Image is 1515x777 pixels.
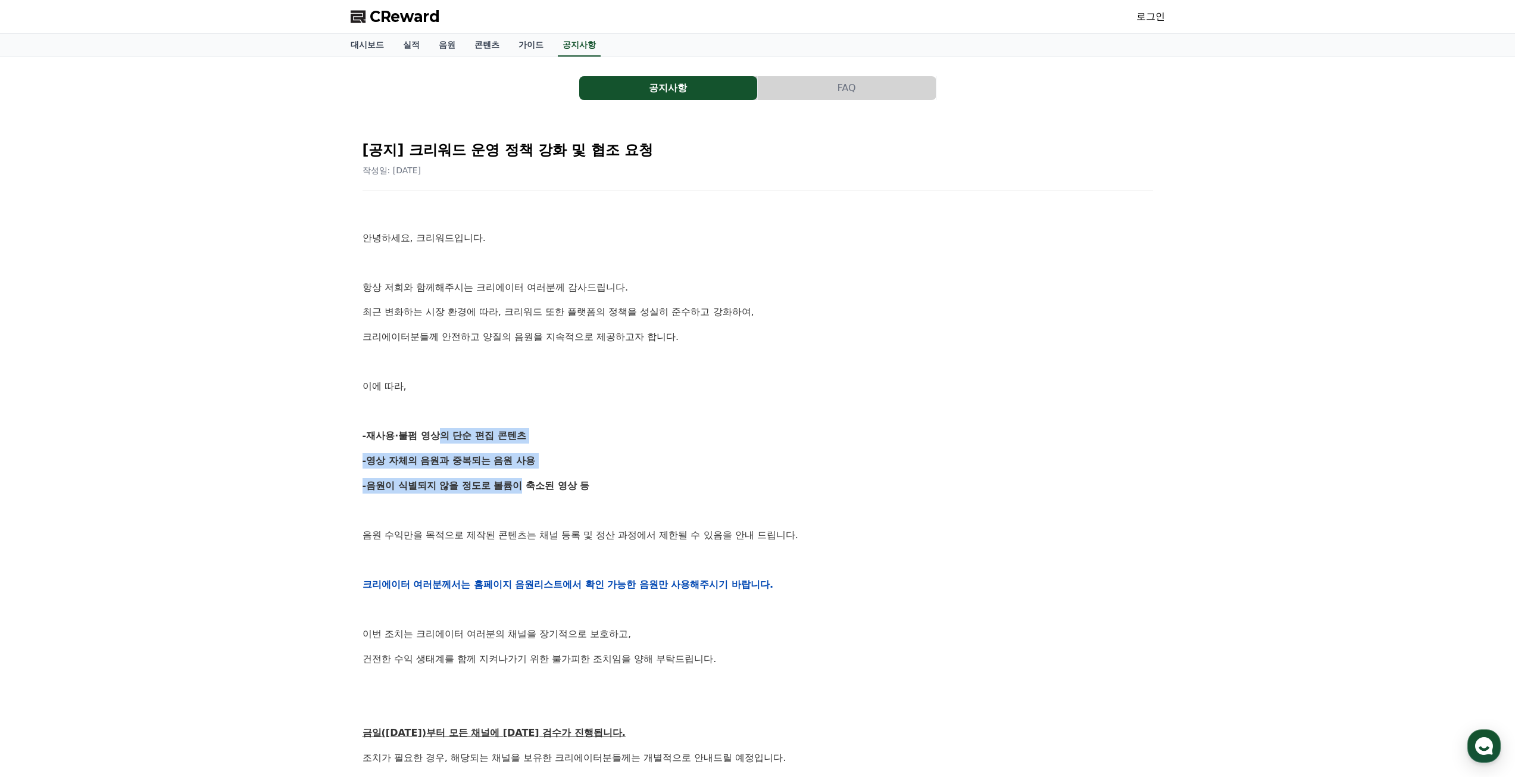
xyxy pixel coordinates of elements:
[363,579,774,590] strong: 크리에이터 여러분께서는 홈페이지 음원리스트에서 확인 가능한 음원만 사용해주시기 바랍니다.
[38,395,45,405] span: 홈
[363,329,1153,345] p: 크리에이터분들께 안전하고 양질의 음원을 지속적으로 제공하고자 합니다.
[363,430,526,441] strong: -재사용·불펌 영상의 단순 편집 콘텐츠
[393,34,429,57] a: 실적
[509,34,553,57] a: 가이드
[363,455,536,466] strong: -영상 자체의 음원과 중복되는 음원 사용
[363,626,1153,642] p: 이번 조치는 크리에이터 여러분의 채널을 장기적으로 보호하고,
[579,76,757,100] button: 공지사항
[429,34,465,57] a: 음원
[363,727,626,738] u: 금일([DATE])부터 모든 채널에 [DATE] 검수가 진행됩니다.
[109,396,123,405] span: 대화
[370,7,440,26] span: CReward
[363,304,1153,320] p: 최근 변화하는 시장 환경에 따라, 크리워드 또한 플랫폼의 정책을 성실히 준수하고 강화하여,
[363,528,1153,543] p: 음원 수익만을 목적으로 제작된 콘텐츠는 채널 등록 및 정산 과정에서 제한될 수 있음을 안내 드립니다.
[758,76,936,100] button: FAQ
[579,76,758,100] a: 공지사항
[363,480,590,491] strong: -음원이 식별되지 않을 정도로 볼륨이 축소된 영상 등
[363,651,1153,667] p: 건전한 수익 생태계를 함께 지켜나가기 위한 불가피한 조치임을 양해 부탁드립니다.
[79,377,154,407] a: 대화
[4,377,79,407] a: 홈
[363,141,1153,160] h2: [공지] 크리워드 운영 정책 강화 및 협조 요청
[363,379,1153,394] p: 이에 따라,
[184,395,198,405] span: 설정
[341,34,393,57] a: 대시보드
[363,750,1153,766] p: 조치가 필요한 경우, 해당되는 채널을 보유한 크리에이터분들께는 개별적으로 안내드릴 예정입니다.
[1136,10,1165,24] a: 로그인
[351,7,440,26] a: CReward
[363,230,1153,246] p: 안녕하세요, 크리워드입니다.
[558,34,601,57] a: 공지사항
[363,166,421,175] span: 작성일: [DATE]
[363,280,1153,295] p: 항상 저희와 함께해주시는 크리에이터 여러분께 감사드립니다.
[465,34,509,57] a: 콘텐츠
[154,377,229,407] a: 설정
